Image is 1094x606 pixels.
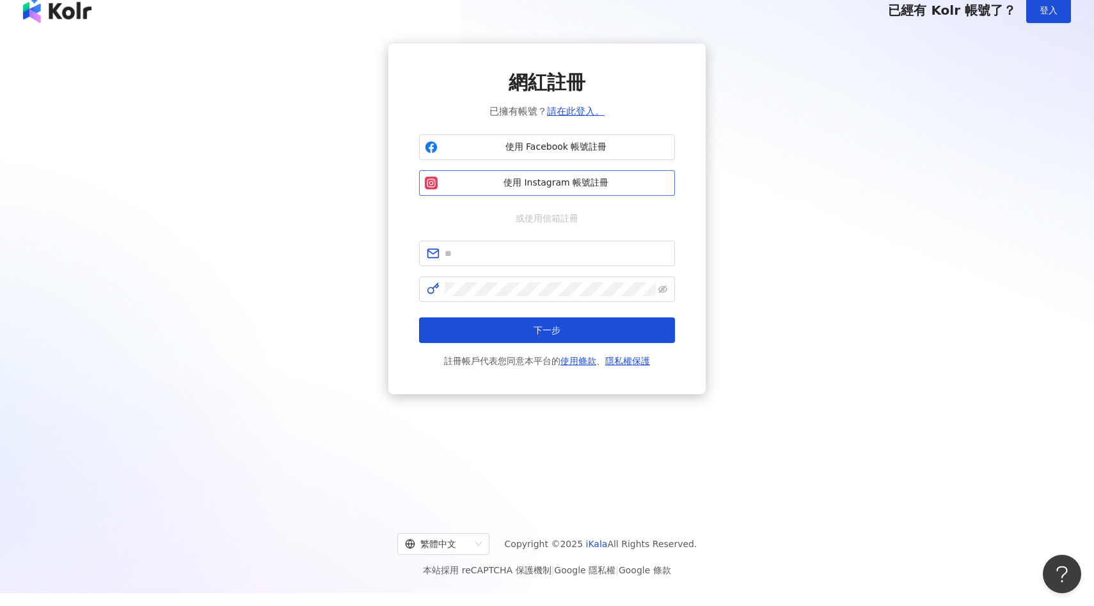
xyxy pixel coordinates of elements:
[560,356,596,366] a: 使用條款
[419,170,675,196] button: 使用 Instagram 帳號註冊
[551,565,555,575] span: |
[505,536,697,552] span: Copyright © 2025 All Rights Reserved.
[534,325,560,335] span: 下一步
[1043,555,1081,593] iframe: Help Scout Beacon - Open
[586,539,608,549] a: iKala
[615,565,619,575] span: |
[443,141,669,154] span: 使用 Facebook 帳號註冊
[619,565,671,575] a: Google 條款
[658,285,667,294] span: eye-invisible
[423,562,670,578] span: 本站採用 reCAPTCHA 保護機制
[507,211,587,225] span: 或使用信箱註冊
[605,356,650,366] a: 隱私權保護
[419,317,675,343] button: 下一步
[888,3,1016,18] span: 已經有 Kolr 帳號了？
[405,534,470,554] div: 繁體中文
[443,177,669,189] span: 使用 Instagram 帳號註冊
[547,106,605,117] a: 請在此登入。
[1040,5,1058,15] span: 登入
[419,134,675,160] button: 使用 Facebook 帳號註冊
[444,353,650,369] span: 註冊帳戶代表您同意本平台的 、
[554,565,615,575] a: Google 隱私權
[509,69,585,96] span: 網紅註冊
[489,104,605,119] span: 已擁有帳號？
